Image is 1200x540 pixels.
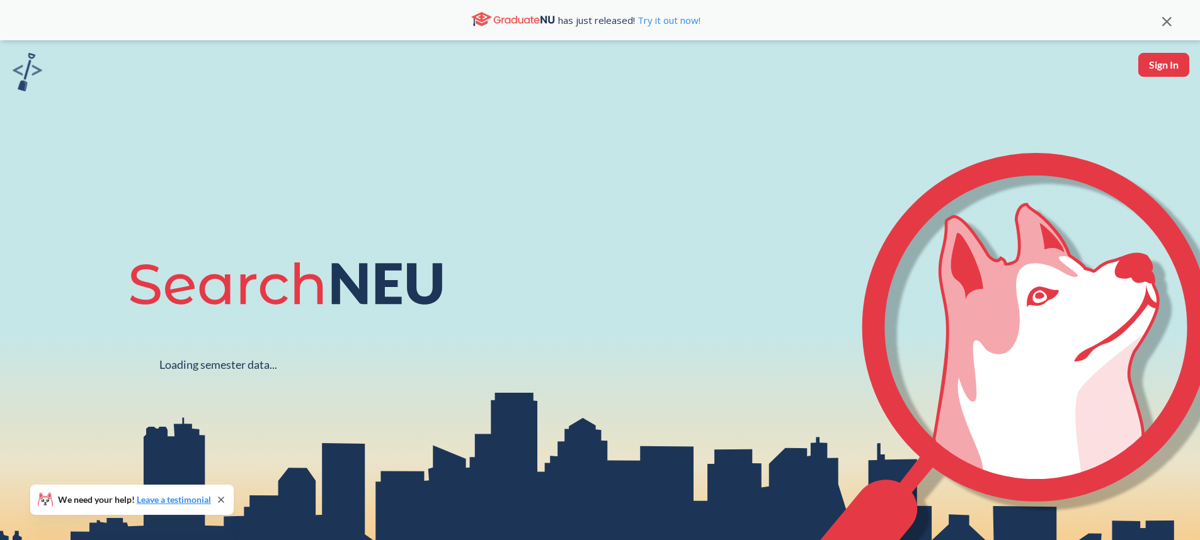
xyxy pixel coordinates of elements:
span: has just released! [558,13,700,27]
a: Try it out now! [635,14,700,26]
button: Sign In [1138,53,1189,77]
img: sandbox logo [13,53,42,91]
a: sandbox logo [13,53,42,95]
div: Loading semester data... [159,357,277,372]
a: Leave a testimonial [137,494,211,505]
span: We need your help! [58,495,211,504]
